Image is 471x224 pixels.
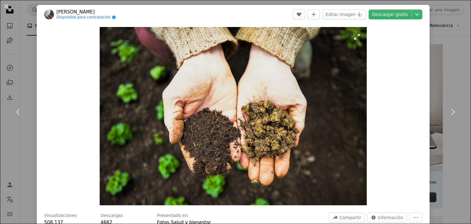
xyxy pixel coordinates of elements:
[367,213,407,222] button: Estadísticas sobre esta imagen
[308,10,320,19] button: Añade a la colección
[100,27,367,205] button: Ampliar en esta imagen
[101,213,123,219] h3: Descargas
[44,213,77,219] h3: Visualizaciones
[322,10,366,19] button: Editar imagen
[339,213,361,222] span: Compartir
[56,15,116,20] a: Disponible para contratación
[412,10,422,19] button: Elegir el tamaño de descarga
[434,83,471,141] a: Siguiente
[56,9,116,15] a: [PERSON_NAME]
[369,10,412,19] a: Descargar gratis
[378,213,403,222] span: Información
[293,10,305,19] button: Me gusta
[100,27,367,205] img: una persona sosteniendo un puñado de tierra en sus manos
[409,213,422,222] button: Más acciones
[157,213,188,219] h3: Presentado en
[329,213,365,222] button: Compartir esta imagen
[44,10,54,19] img: Ve al perfil de Markus Spiske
